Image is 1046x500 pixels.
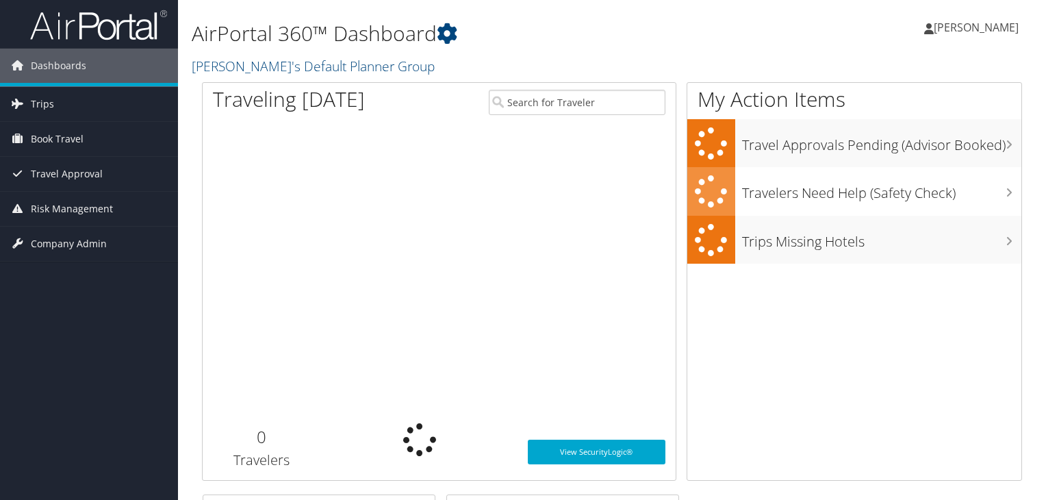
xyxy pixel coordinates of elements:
h3: Travelers Need Help (Safety Check) [742,177,1021,203]
h3: Travelers [213,451,311,470]
h1: Traveling [DATE] [213,85,365,114]
span: [PERSON_NAME] [934,20,1019,35]
span: Travel Approval [31,157,103,191]
span: Dashboards [31,49,86,83]
h3: Travel Approvals Pending (Advisor Booked) [742,129,1021,155]
span: Trips [31,87,54,121]
h1: AirPortal 360™ Dashboard [192,19,752,48]
span: Risk Management [31,192,113,226]
span: Book Travel [31,122,84,156]
a: Travelers Need Help (Safety Check) [687,167,1021,216]
img: airportal-logo.png [30,9,167,41]
span: Company Admin [31,227,107,261]
h3: Trips Missing Hotels [742,225,1021,251]
a: [PERSON_NAME]'s Default Planner Group [192,57,438,75]
a: Trips Missing Hotels [687,216,1021,264]
h2: 0 [213,425,311,449]
input: Search for Traveler [489,90,665,115]
a: View SecurityLogic® [528,440,665,464]
a: Travel Approvals Pending (Advisor Booked) [687,119,1021,168]
h1: My Action Items [687,85,1021,114]
a: [PERSON_NAME] [924,7,1032,48]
